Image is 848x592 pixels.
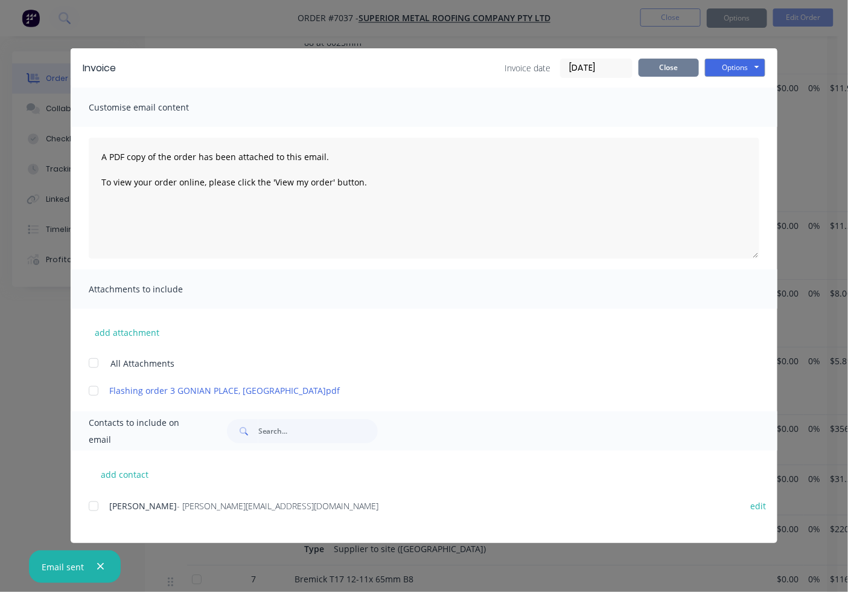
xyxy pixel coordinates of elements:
[705,59,765,77] button: Options
[505,62,550,74] span: Invoice date
[639,59,699,77] button: Close
[89,465,161,483] button: add contact
[109,500,177,512] span: [PERSON_NAME]
[89,99,222,116] span: Customise email content
[258,419,378,443] input: Search...
[109,384,729,397] a: Flashing order 3 GONIAN PLACE, [GEOGRAPHIC_DATA]pdf
[89,138,759,259] textarea: A PDF copy of the order has been attached to this email. To view your order online, please click ...
[89,323,165,341] button: add attachment
[83,61,116,76] div: Invoice
[744,498,774,514] button: edit
[110,357,174,370] span: All Attachments
[89,414,197,448] span: Contacts to include on email
[89,281,222,298] span: Attachments to include
[177,500,378,512] span: - [PERSON_NAME][EMAIL_ADDRESS][DOMAIN_NAME]
[42,561,84,573] div: Email sent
